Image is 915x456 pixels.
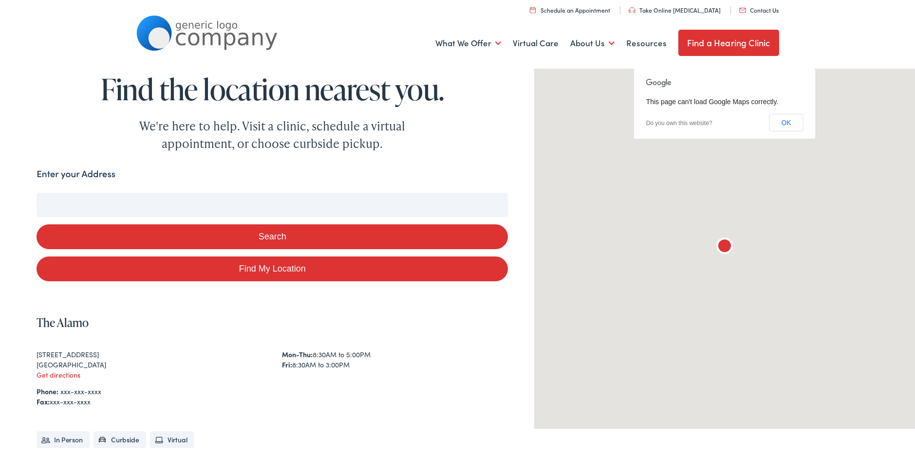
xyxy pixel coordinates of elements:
[150,431,194,448] li: Virtual
[37,224,508,249] button: Search
[37,73,508,105] h1: Find the location nearest you.
[282,349,313,359] strong: Mon-Thu:
[93,431,146,448] li: Curbside
[37,397,50,406] strong: Fax:
[282,360,292,369] strong: Fri:
[37,397,508,407] div: xxx-xxx-xxxx
[530,7,536,13] img: utility icon
[282,349,508,370] div: 8:30AM to 5:00PM 8:30AM to 3:00PM
[570,25,615,61] a: About Us
[513,25,559,61] a: Virtual Care
[739,8,746,13] img: utility icon
[37,349,263,360] div: [STREET_ADDRESS]
[629,7,635,13] img: utility icon
[626,25,667,61] a: Resources
[37,256,508,281] a: Find My Location
[646,120,712,127] a: Do you own this website?
[629,6,721,14] a: Take Online [MEDICAL_DATA]
[739,6,779,14] a: Contact Us
[769,114,803,131] button: OK
[435,25,501,61] a: What We Offer
[37,314,89,330] a: The Alamo
[37,360,263,370] div: [GEOGRAPHIC_DATA]
[713,236,736,259] div: The Alamo
[37,167,115,181] label: Enter your Address
[37,370,80,380] a: Get directions
[60,386,101,396] a: xxx-xxx-xxxx
[646,98,779,106] span: This page can't load Google Maps correctly.
[530,6,610,14] a: Schedule an Appointment
[37,386,58,396] strong: Phone:
[116,117,428,152] div: We're here to help. Visit a clinic, schedule a virtual appointment, or choose curbside pickup.
[37,431,90,448] li: In Person
[37,193,508,217] input: Enter your address or zip code
[678,30,779,56] a: Find a Hearing Clinic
